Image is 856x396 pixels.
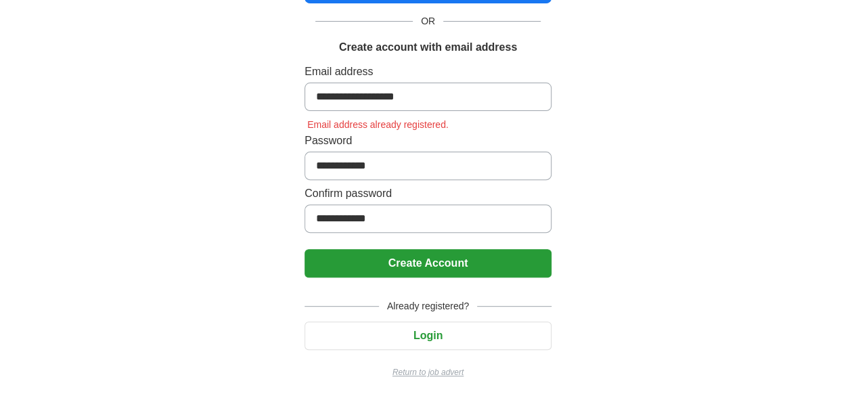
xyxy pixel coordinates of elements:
[305,185,551,202] label: Confirm password
[379,299,477,313] span: Already registered?
[305,64,551,80] label: Email address
[339,39,517,56] h1: Create account with email address
[305,366,551,378] a: Return to job advert
[305,249,551,278] button: Create Account
[305,330,551,341] a: Login
[305,119,451,130] span: Email address already registered.
[413,14,443,28] span: OR
[305,133,551,149] label: Password
[305,322,551,350] button: Login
